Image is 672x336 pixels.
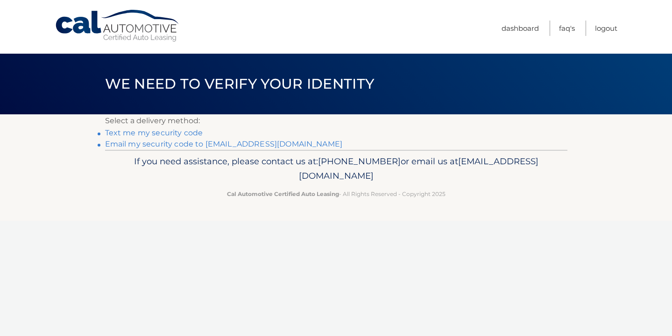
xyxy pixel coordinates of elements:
[595,21,617,36] a: Logout
[105,140,343,148] a: Email my security code to [EMAIL_ADDRESS][DOMAIN_NAME]
[111,154,561,184] p: If you need assistance, please contact us at: or email us at
[227,190,339,197] strong: Cal Automotive Certified Auto Leasing
[55,9,181,42] a: Cal Automotive
[105,114,567,127] p: Select a delivery method:
[502,21,539,36] a: Dashboard
[105,75,375,92] span: We need to verify your identity
[559,21,575,36] a: FAQ's
[318,156,401,167] span: [PHONE_NUMBER]
[105,128,203,137] a: Text me my security code
[111,189,561,199] p: - All Rights Reserved - Copyright 2025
